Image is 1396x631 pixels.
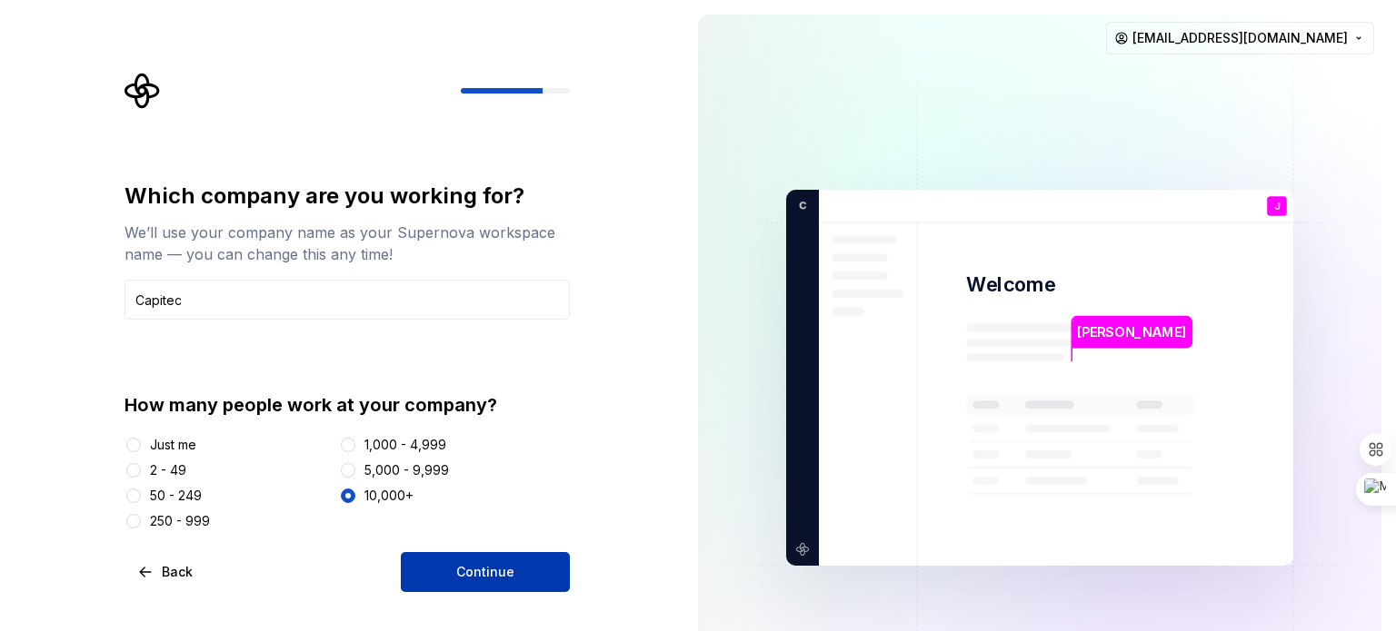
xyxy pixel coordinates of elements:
div: We’ll use your company name as your Supernova workspace name — you can change this any time! [125,222,570,265]
div: 10,000+ [364,487,414,505]
button: [EMAIL_ADDRESS][DOMAIN_NAME] [1106,22,1374,54]
button: Back [125,552,208,592]
span: Continue [456,563,514,581]
div: 5,000 - 9,999 [364,461,449,479]
p: [PERSON_NAME] [1077,322,1186,342]
p: Welcome [966,271,1055,298]
div: 250 - 999 [150,512,210,530]
p: J [1274,202,1280,212]
svg: Supernova Logo [125,73,161,109]
div: Just me [150,436,196,454]
span: Back [162,563,193,581]
div: 1,000 - 4,999 [364,436,446,454]
button: Continue [401,552,570,592]
input: Company name [125,280,570,320]
p: C [793,198,806,214]
div: 2 - 49 [150,461,186,479]
span: [EMAIL_ADDRESS][DOMAIN_NAME] [1132,29,1348,47]
div: 50 - 249 [150,487,202,505]
div: How many people work at your company? [125,392,570,418]
div: Which company are you working for? [125,182,570,211]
